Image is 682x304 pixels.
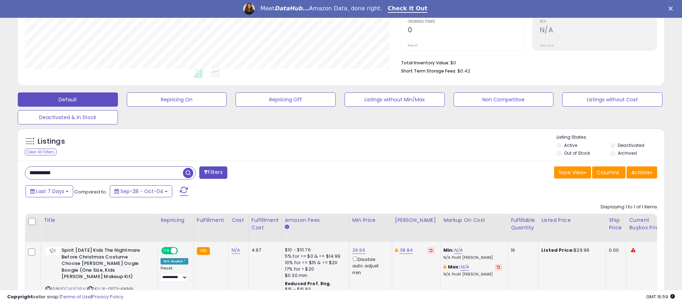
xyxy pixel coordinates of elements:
div: $29.99 [541,247,600,254]
small: Prev: 0 [408,43,418,48]
div: Preset: [161,266,188,282]
div: 5% for >= $0 & <= $14.99 [285,253,344,260]
div: [PERSON_NAME] [395,217,437,224]
div: $10 - $10.76 [285,247,344,253]
div: Cost [232,217,245,224]
button: Last 7 Days [26,185,73,197]
span: Columns [597,169,619,176]
span: Last 7 Days [36,188,64,195]
div: Meet Amazon Data, done right. [260,5,382,12]
b: Reduced Prof. Rng. [285,281,331,287]
button: Sep-28 - Oct-04 [110,185,172,197]
div: Close [669,6,676,11]
div: 17% for > $20 [285,266,344,272]
div: Win BuyBox * [161,258,188,265]
div: 16 [511,247,533,254]
small: Prev: N/A [540,43,554,48]
div: 4.67 [251,247,276,254]
img: Profile image for Georgie [243,3,255,15]
b: Total Inventory Value: [401,60,449,66]
div: Disable auto adjust min [352,255,386,276]
span: ON [162,248,171,254]
a: N/A [232,247,240,254]
span: Ordered Items [408,20,525,24]
button: Columns [592,166,626,178]
div: Current Buybox Price [629,217,666,231]
p: Listing States: [557,134,664,141]
b: Listed Price: [541,247,574,254]
a: Check It Out [388,5,428,13]
span: $0.42 [458,68,470,74]
img: 21iyjXP7dUL._SL40_.jpg [45,247,60,255]
b: Max: [448,263,460,270]
h5: Listings [38,137,65,146]
button: Repricing On [127,92,227,107]
button: Actions [627,166,657,178]
button: Save View [554,166,591,178]
div: Markup on Cost [443,217,505,224]
div: Listed Price [541,217,603,224]
div: Title [44,217,155,224]
li: $0 [401,58,652,66]
label: Active [564,142,577,148]
button: Deactivated & In Stock [18,110,118,124]
div: Clear All Filters [25,149,56,155]
div: 0.00 [609,247,621,254]
strong: Copyright [7,293,33,300]
b: Spirit [DATE] Kids The Nightmare Before Christmas Costume Choose [PERSON_NAME] Oogie Boogie (One ... [61,247,148,282]
div: Min Price [352,217,389,224]
h2: N/A [540,26,657,36]
div: $0.30 min [285,272,344,279]
a: 38.84 [400,247,413,254]
button: Default [18,92,118,107]
span: 2025-10-12 16:59 GMT [646,293,675,300]
a: N/A [454,247,462,254]
h2: 0 [408,26,525,36]
label: Out of Stock [564,150,590,156]
div: Repricing [161,217,191,224]
div: seller snap | | [7,294,123,300]
div: Displaying 1 to 1 of 1 items [601,204,657,210]
div: Ship Price [609,217,623,231]
span: ROI [540,20,657,24]
div: Fulfillment Cost [251,217,279,231]
button: Non Competitive [454,92,554,107]
small: Amazon Fees. [285,224,289,230]
a: Terms of Use [61,293,91,300]
small: FBA [197,247,210,255]
i: DataHub... [275,5,309,12]
button: Repricing Off [236,92,336,107]
a: 29.99 [352,247,365,254]
span: OFF [177,248,188,254]
b: Short Term Storage Fees: [401,68,456,74]
a: N/A [460,263,469,271]
b: Min: [443,247,454,254]
label: Archived [618,150,637,156]
th: The percentage added to the cost of goods (COGS) that forms the calculator for Min & Max prices. [440,214,508,242]
button: Filters [199,166,227,179]
button: Listings without Cost [562,92,662,107]
div: Amazon Fees [285,217,346,224]
div: Fulfillment [197,217,226,224]
span: Sep-28 - Oct-04 [120,188,163,195]
p: N/A Profit [PERSON_NAME] [443,255,502,260]
div: 10% for >= $15 & <= $20 [285,260,344,266]
label: Deactivated [618,142,644,148]
button: Listings without Min/Max [345,92,445,107]
div: Fulfillable Quantity [511,217,535,231]
p: N/A Profit [PERSON_NAME] [443,272,502,277]
a: Privacy Policy [92,293,123,300]
span: Compared to: [74,188,107,195]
